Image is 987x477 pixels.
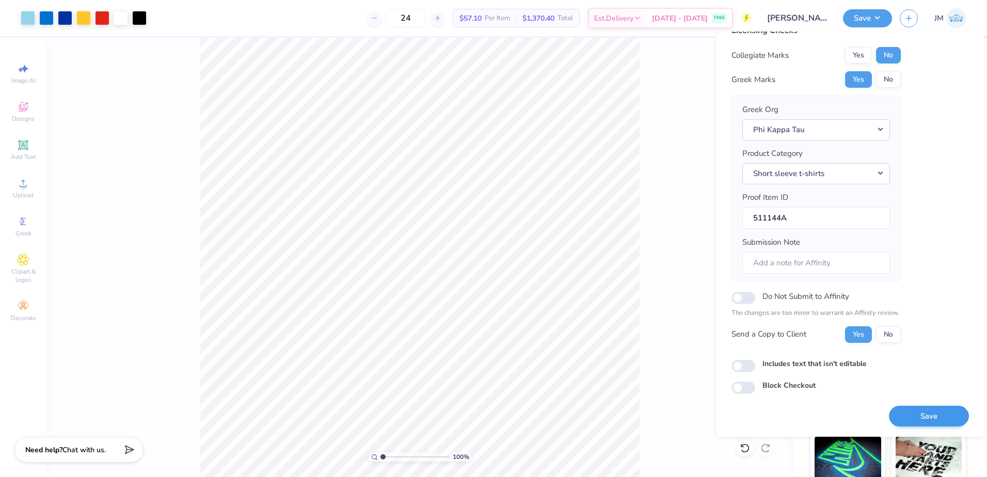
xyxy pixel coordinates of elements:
[742,163,890,184] button: Short sleeve t-shirts
[731,308,901,319] p: The changes are too minor to warrant an Affinity review.
[459,13,482,24] span: $57.10
[522,13,554,24] span: $1,370.40
[762,380,816,391] label: Block Checkout
[62,445,106,455] span: Chat with us.
[762,290,849,303] label: Do Not Submit to Affinity
[15,229,31,237] span: Greek
[845,326,872,343] button: Yes
[876,326,901,343] button: No
[845,47,872,63] button: Yes
[25,445,62,455] strong: Need help?
[876,47,901,63] button: No
[485,13,510,24] span: Per Item
[742,252,890,274] input: Add a note for Affinity
[876,71,901,88] button: No
[731,50,789,61] div: Collegiate Marks
[759,8,835,28] input: Untitled Design
[762,358,867,369] label: Includes text that isn't editable
[742,192,788,203] label: Proof Item ID
[11,314,36,322] span: Decorate
[742,148,803,160] label: Product Category
[731,74,775,86] div: Greek Marks
[742,104,778,116] label: Greek Org
[731,328,806,340] div: Send a Copy to Client
[558,13,573,24] span: Total
[594,13,633,24] span: Est. Delivery
[5,267,41,284] span: Clipart & logos
[946,8,966,28] img: Joshua Malaki
[11,76,36,85] span: Image AI
[13,191,34,199] span: Upload
[652,13,708,24] span: [DATE] - [DATE]
[453,452,469,462] span: 100 %
[742,236,800,248] label: Submission Note
[386,9,426,27] input: – –
[11,153,36,161] span: Add Text
[742,119,890,140] button: Phi Kappa Tau
[845,71,872,88] button: Yes
[714,14,725,22] span: FREE
[934,12,944,24] span: JM
[934,8,966,28] a: JM
[12,115,35,123] span: Designs
[843,9,892,27] button: Save
[889,406,969,427] button: Save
